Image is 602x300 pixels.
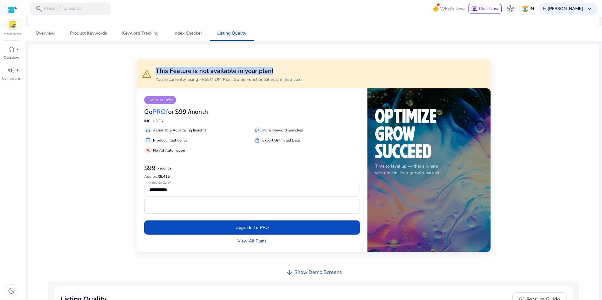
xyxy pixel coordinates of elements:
button: hub [504,3,517,15]
span: campaign [8,66,15,74]
span: Approx. [144,174,158,179]
span: equalizer [145,128,150,133]
img: flipkart.svg [4,20,21,29]
span: fiber_manual_record [16,48,19,51]
span: manage_search [255,128,260,133]
p: Marketplace [4,32,21,36]
p: INCLUDES [144,118,360,124]
b: $99 [144,164,156,172]
mat-label: Name On Card [149,181,169,185]
span: storefront [145,138,150,143]
p: Press to search [44,5,81,12]
h3: $99 /month [175,108,208,116]
h3: Go for [144,108,174,116]
p: Hi [543,7,583,11]
span: Product Keywords [70,31,107,36]
span: fiber_manual_record [16,69,19,71]
button: Upgrade To PRO [144,220,360,235]
span: PRO [152,108,166,116]
h3: This Feature is not available in your plan! [156,67,303,75]
span: Listing Quality [217,31,246,36]
span: Overview [36,31,55,36]
p: Exclusive Offer [144,96,176,104]
a: View All Plans [237,238,267,244]
p: More Keyword Searches [262,127,303,133]
button: chatChat Now [469,4,502,14]
span: / [56,5,62,12]
p: You're currently using FREEMIUM Plan. Some Functionalities are restricted. [156,76,303,83]
span: warning [142,69,152,79]
p: Export Unlimited Data [262,137,300,143]
p: Product Intelligence [153,137,187,143]
iframe: Secure card payment input frame [148,200,356,213]
span: home [8,46,15,53]
span: Index Checker [173,31,202,36]
img: in.svg [522,6,528,12]
p: Campaigns [2,75,21,81]
span: Keyword Tracking [122,31,158,36]
b: [PERSON_NAME] [548,6,583,12]
span: dark_mode [8,287,15,295]
span: gavel [145,148,150,153]
span: keyboard_arrow_down [586,5,593,13]
span: Upgrade To PRO [236,224,269,231]
span: arrow_downward [286,269,293,276]
span: What's New [440,3,465,14]
span: chat [471,6,478,12]
span: search [35,5,43,13]
p: Overview [3,55,19,60]
p: Time to level up — that's where we come in. Your growth partner! [375,163,483,176]
h4: Show Demo Screens [294,269,342,275]
p: Actionable Advertising Insights [153,127,207,133]
span: hub [507,5,514,13]
p: No Ad Automation [153,147,185,153]
h6: ₹8,415 [144,174,360,179]
p: IN [530,3,534,14]
span: ios_share [255,138,260,143]
span: Chat Now [479,6,499,12]
p: / month [158,166,171,170]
